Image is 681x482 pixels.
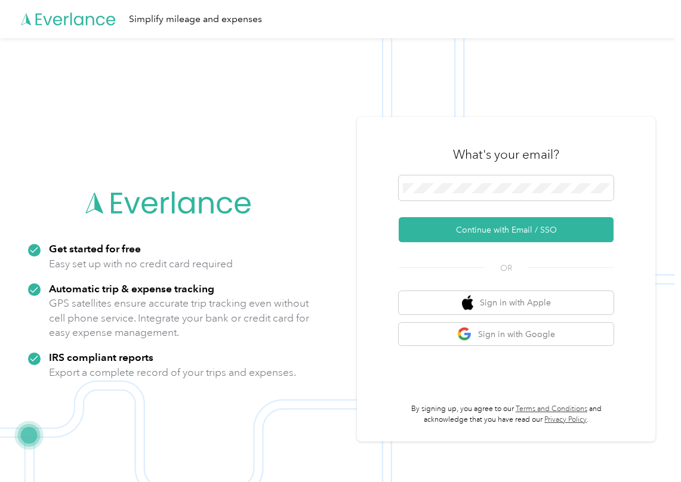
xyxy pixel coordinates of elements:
p: Easy set up with no credit card required [49,257,233,271]
strong: Get started for free [49,242,141,255]
button: google logoSign in with Google [399,323,614,346]
img: google logo [457,327,472,342]
p: By signing up, you agree to our and acknowledge that you have read our . [399,404,614,425]
button: Continue with Email / SSO [399,217,614,242]
p: GPS satellites ensure accurate trip tracking even without cell phone service. Integrate your bank... [49,296,310,340]
h3: What's your email? [453,146,559,163]
strong: Automatic trip & expense tracking [49,282,214,295]
strong: IRS compliant reports [49,351,153,363]
a: Terms and Conditions [516,404,587,413]
div: Simplify mileage and expenses [129,12,262,27]
img: apple logo [462,295,474,310]
span: OR [485,262,527,274]
a: Privacy Policy [544,415,587,424]
p: Export a complete record of your trips and expenses. [49,365,296,380]
button: apple logoSign in with Apple [399,291,614,314]
iframe: Everlance-gr Chat Button Frame [614,415,681,482]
